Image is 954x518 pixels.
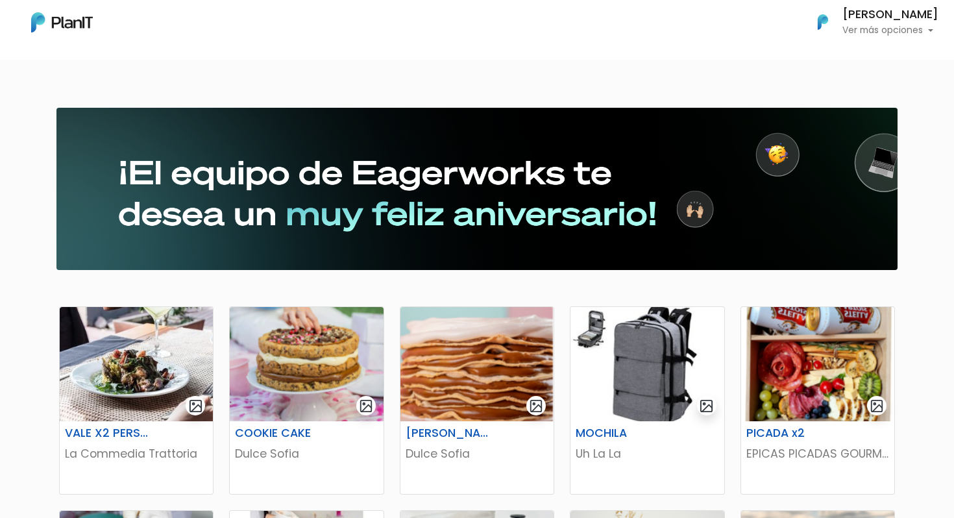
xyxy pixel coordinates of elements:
img: gallery-light [699,399,714,413]
img: thumb_Captura_de_pantalla_2025-05-21_163916.png [400,307,554,421]
img: thumb_WhatsApp_Image_2025-06-21_at_11.33.34.jpeg [570,307,724,421]
img: gallery-light [188,399,203,413]
img: PlanIt Logo [31,12,93,32]
img: PlanIt Logo [809,8,837,36]
img: gallery-light [870,399,885,413]
p: Dulce Sofia [406,445,548,462]
a: gallery-light COOKIE CAKE Dulce Sofia [229,306,384,495]
a: gallery-light PICADA x2 EPICAS PICADAS GOURMET [740,306,895,495]
img: gallery-light [529,399,544,413]
p: EPICAS PICADAS GOURMET [746,445,889,462]
p: Dulce Sofia [235,445,378,462]
h6: [PERSON_NAME] [398,426,504,440]
a: gallery-light MOCHILA Uh La La [570,306,724,495]
h6: VALE X2 PERSONAS [57,426,163,440]
h6: MOCHILA [568,426,674,440]
a: gallery-light [PERSON_NAME] Dulce Sofia [400,306,554,495]
p: Uh La La [576,445,718,462]
a: gallery-light VALE X2 PERSONAS La Commedia Trattoria [59,306,214,495]
p: La Commedia Trattoria [65,445,208,462]
img: thumb_Captura_de_pantalla_2025-05-21_162906.png [230,307,383,421]
p: Ver más opciones [842,26,938,35]
h6: COOKIE CAKE [227,426,333,440]
img: thumb_Captura_de_pantalla_2025-06-30_170319.png [741,307,894,421]
img: gallery-light [359,399,374,413]
h6: PICADA x2 [739,426,844,440]
h6: [PERSON_NAME] [842,9,938,21]
button: PlanIt Logo [PERSON_NAME] Ver más opciones [801,5,938,39]
img: thumb_WhatsApp_Image_2022-06-22_at_3.14.10_PM.jpeg [60,307,213,421]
